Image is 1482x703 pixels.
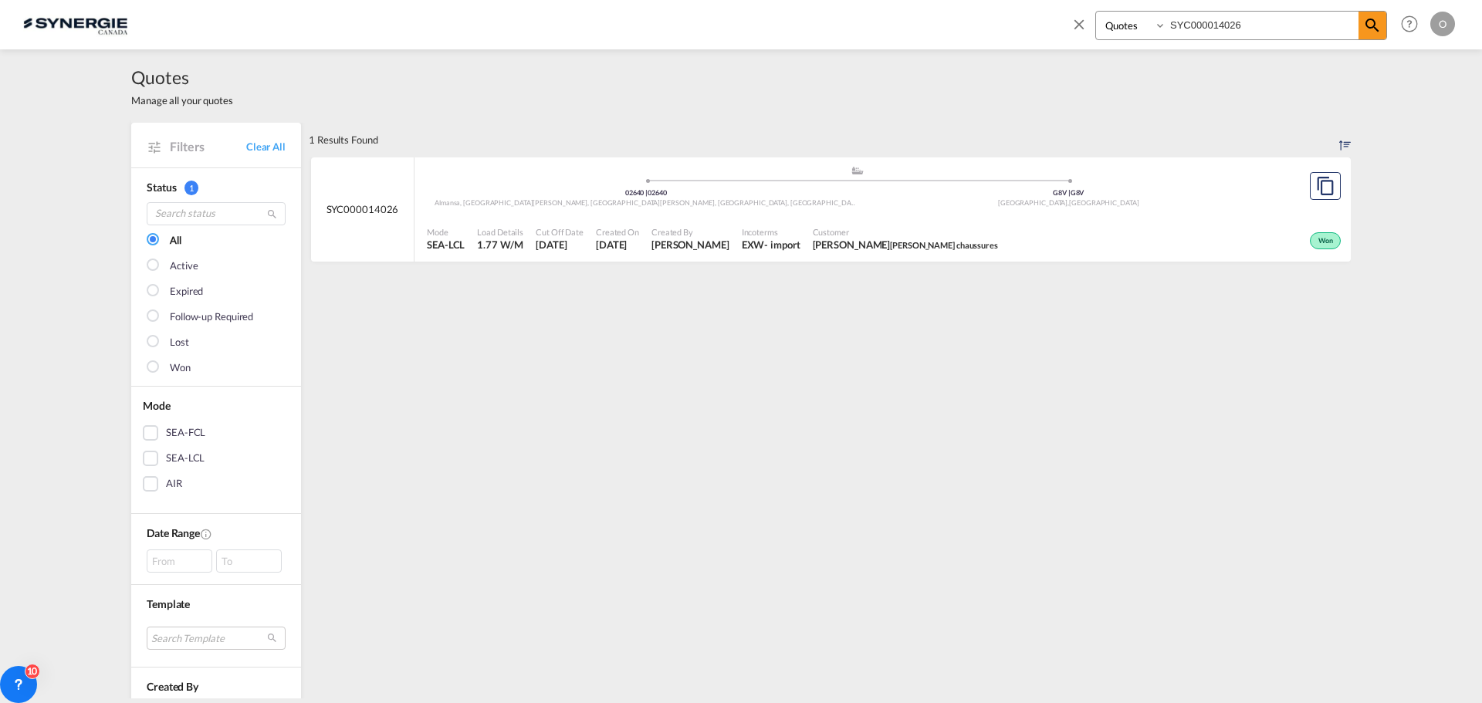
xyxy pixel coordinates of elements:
div: - import [764,238,800,252]
span: 12 Aug 2025 [596,238,639,252]
span: Incoterms [742,226,800,238]
div: Help [1396,11,1430,39]
span: G8V [1053,188,1071,197]
span: 02640 [648,188,667,197]
span: Manage all your quotes [131,93,233,107]
div: Status 1 [147,180,286,195]
span: Cut Off Date [536,226,584,238]
button: Copy Quote [1310,172,1341,200]
span: Mode [143,399,171,412]
span: From To [147,549,286,573]
span: icon-magnify [1358,12,1386,39]
div: EXW [742,238,765,252]
div: From [147,549,212,573]
div: AIR [166,476,182,492]
span: Help [1396,11,1423,37]
span: [GEOGRAPHIC_DATA] [1069,198,1139,207]
span: SYC000014026 [327,202,399,216]
div: Sort by: Created On [1339,123,1351,157]
md-icon: assets/icons/custom/copyQuote.svg [1316,177,1335,195]
md-checkbox: AIR [143,476,289,492]
md-icon: Created On [200,528,212,540]
div: O [1430,12,1455,36]
span: | [1068,188,1071,197]
md-checkbox: SEA-LCL [143,451,289,466]
span: [PERSON_NAME] chaussures [890,240,998,250]
span: G8V [1071,188,1084,197]
span: icon-close [1071,11,1095,48]
span: Created On [596,226,639,238]
div: EXW import [742,238,800,252]
div: Active [170,259,198,274]
span: Created By [651,226,729,238]
md-icon: icon-close [1071,15,1088,32]
div: Won [1310,232,1341,249]
span: Filters [170,138,246,155]
span: SEA-LCL [427,238,465,252]
span: Mode [427,226,465,238]
span: Template [147,597,190,610]
span: Customer [813,226,998,238]
span: Date Range [147,526,200,539]
div: Won [170,360,191,376]
input: Search status [147,202,286,225]
img: 1f56c880d42311ef80fc7dca854c8e59.png [23,7,127,42]
span: Won [1318,236,1337,247]
a: Clear All [246,140,286,154]
div: Lost [170,335,189,350]
span: 02640 [625,188,648,197]
md-icon: icon-magnify [266,208,278,220]
md-icon: icon-magnify [1363,16,1382,35]
input: Enter Quotation Number [1166,12,1358,39]
div: All [170,233,181,248]
md-checkbox: SEA-FCL [143,425,289,441]
span: [GEOGRAPHIC_DATA] [998,198,1069,207]
div: 1 Results Found [309,123,378,157]
span: | [645,188,648,197]
span: 13 Aug 2025 [536,238,584,252]
span: Status [147,181,176,194]
span: Created By [147,680,198,693]
div: SEA-LCL [166,451,205,466]
span: BERNARD CARON Caron chaussures [813,238,998,252]
div: Follow-up Required [170,309,253,325]
div: SYC000014026 assets/icons/custom/ship-fill.svgassets/icons/custom/roll-o-plane.svgOrigin SpainDes... [311,157,1351,262]
span: , [1068,198,1069,207]
div: SEA-FCL [166,425,205,441]
span: 1 [184,181,198,195]
span: 1.77 W/M [477,238,523,251]
span: Quotes [131,65,233,90]
span: Karen Mercier [651,238,729,252]
div: Expired [170,284,203,299]
span: Load Details [477,226,523,238]
md-icon: assets/icons/custom/ship-fill.svg [848,167,867,174]
div: To [216,549,282,573]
